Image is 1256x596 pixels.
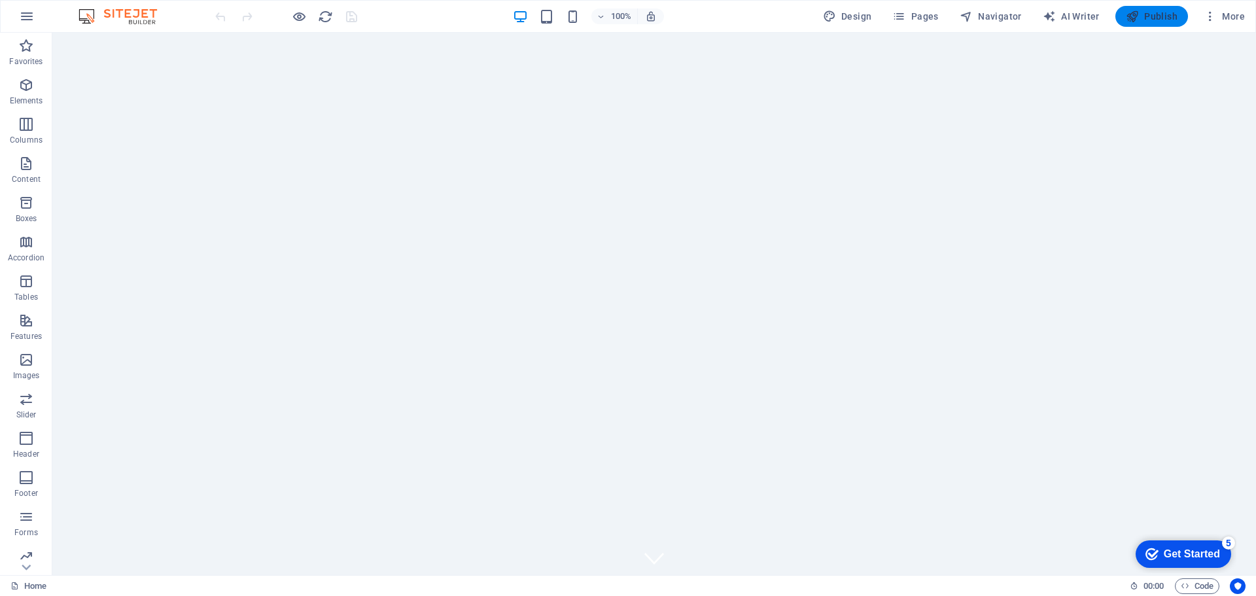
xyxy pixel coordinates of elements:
button: reload [317,9,333,24]
p: Slider [16,410,37,420]
div: Design (Ctrl+Alt+Y) [818,6,877,27]
div: 5 [97,3,110,16]
img: Editor Logo [75,9,173,24]
p: Footer [14,488,38,499]
p: Accordion [8,253,44,263]
p: Elements [10,96,43,106]
span: More [1204,10,1245,23]
button: Navigator [954,6,1027,27]
a: Click to cancel selection. Double-click to open Pages [10,578,46,594]
span: 00 00 [1143,578,1164,594]
button: Usercentrics [1230,578,1246,594]
i: On resize automatically adjust zoom level to fit chosen device. [645,10,657,22]
div: Get Started 5 items remaining, 0% complete [10,7,106,34]
div: Get Started [39,14,95,26]
i: Reload page [318,9,333,24]
button: Pages [887,6,943,27]
button: Design [818,6,877,27]
button: 100% [591,9,638,24]
span: : [1153,581,1155,591]
p: Boxes [16,213,37,224]
p: Tables [14,292,38,302]
span: Navigator [960,10,1022,23]
span: Design [823,10,872,23]
span: Publish [1126,10,1177,23]
button: Publish [1115,6,1188,27]
p: Favorites [9,56,43,67]
button: Click here to leave preview mode and continue editing [291,9,307,24]
button: AI Writer [1038,6,1105,27]
p: Features [10,331,42,342]
button: Code [1175,578,1219,594]
button: More [1198,6,1250,27]
h6: Session time [1130,578,1164,594]
p: Forms [14,527,38,538]
p: Content [12,174,41,184]
p: Columns [10,135,43,145]
span: Pages [892,10,938,23]
p: Images [13,370,40,381]
h6: 100% [611,9,632,24]
p: Header [13,449,39,459]
span: Code [1181,578,1213,594]
span: AI Writer [1043,10,1100,23]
